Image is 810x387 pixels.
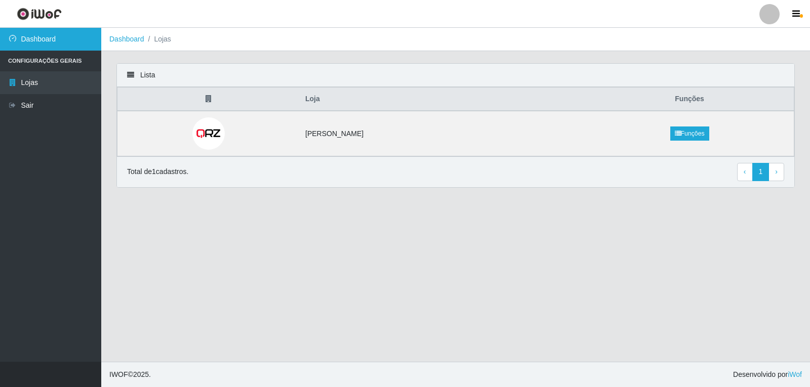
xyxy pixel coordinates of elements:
[670,126,709,141] a: Funções
[17,8,62,20] img: CoreUI Logo
[109,35,144,43] a: Dashboard
[144,34,171,45] li: Lojas
[299,111,585,156] td: [PERSON_NAME]
[744,167,746,176] span: ‹
[101,28,810,51] nav: breadcrumb
[733,369,802,380] span: Desenvolvido por
[192,117,225,150] img: Queiroz Atacadão - João Câmara
[737,163,753,181] a: Previous
[127,166,188,177] p: Total de 1 cadastros.
[109,370,128,378] span: IWOF
[585,88,794,111] th: Funções
[775,167,778,176] span: ›
[109,369,151,380] span: © 2025 .
[788,370,802,378] a: iWof
[117,64,794,87] div: Lista
[737,163,784,181] nav: pagination
[768,163,784,181] a: Next
[752,163,769,181] a: 1
[299,88,585,111] th: Loja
